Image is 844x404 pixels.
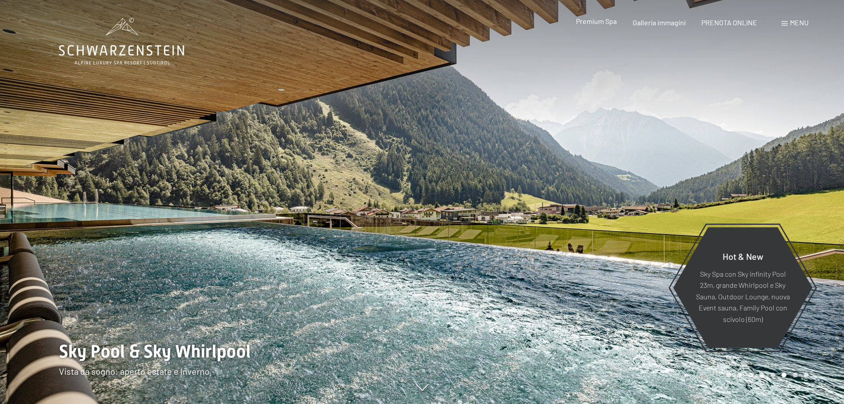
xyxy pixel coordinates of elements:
a: Premium Spa [576,17,617,25]
div: Carousel Page 1 [726,373,731,377]
p: Sky Spa con Sky infinity Pool 23m, grande Whirlpool e Sky Sauna, Outdoor Lounge, nuova Event saun... [695,268,791,325]
div: Carousel Pagination [723,373,809,377]
div: Carousel Page 2 [737,373,742,377]
a: Galleria immagini [633,18,686,27]
a: Hot & New Sky Spa con Sky infinity Pool 23m, grande Whirlpool e Sky Sauna, Outdoor Lounge, nuova ... [673,227,813,349]
div: Carousel Page 8 [804,373,809,377]
span: Menu [790,18,809,27]
div: Carousel Page 4 [759,373,764,377]
a: PRENOTA ONLINE [701,18,757,27]
div: Carousel Page 5 [770,373,775,377]
div: Carousel Page 7 [793,373,797,377]
span: Hot & New [723,251,763,261]
div: Carousel Page 6 (Current Slide) [782,373,786,377]
div: Carousel Page 3 [748,373,753,377]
